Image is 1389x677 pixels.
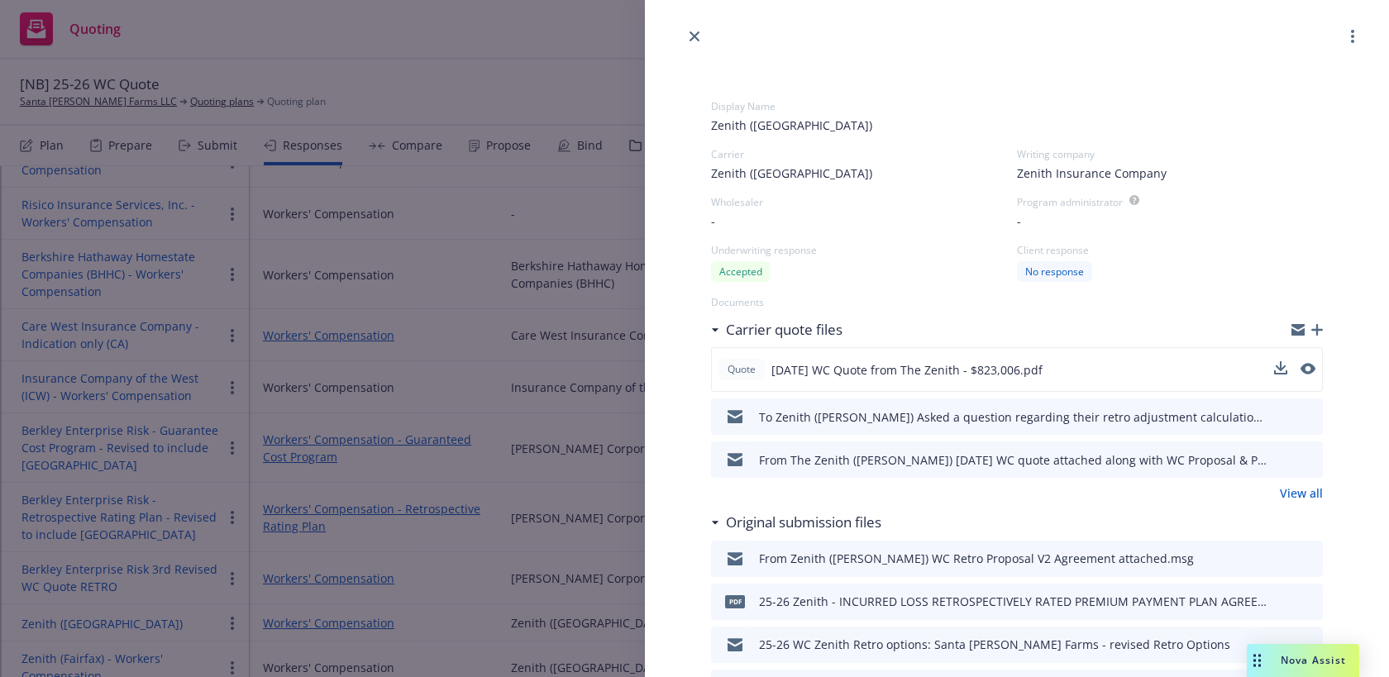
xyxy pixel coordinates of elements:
[711,512,881,533] div: Original submission files
[711,261,771,282] div: Accepted
[1275,407,1288,427] button: download file
[711,212,715,230] span: -
[1017,164,1167,182] span: Zenith Insurance Company
[1301,549,1316,569] button: preview file
[1017,195,1123,209] div: Program administrator
[1301,407,1316,427] button: preview file
[1301,450,1316,470] button: preview file
[1301,592,1316,612] button: preview file
[1280,484,1323,502] a: View all
[1274,361,1287,374] button: download file
[1301,635,1316,655] button: preview file
[759,408,1268,426] div: To Zenith ([PERSON_NAME]) Asked a question regarding their retro adjustment calculations. .msg
[1301,363,1315,374] button: preview file
[711,164,872,182] span: Zenith ([GEOGRAPHIC_DATA])
[726,512,881,533] h3: Original submission files
[1247,644,1267,677] div: Drag to move
[711,117,1323,134] span: Zenith ([GEOGRAPHIC_DATA])
[711,243,1017,257] div: Underwriting response
[1017,243,1323,257] div: Client response
[759,550,1194,567] div: From Zenith ([PERSON_NAME]) WC Retro Proposal V2 Agreement attached.msg
[1275,592,1288,612] button: download file
[759,593,1268,610] div: 25-26 Zenith - INCURRED LOSS RETROSPECTIVELY RATED PREMIUM PAYMENT PLAN AGREEMENT AND LETTER OF E...
[711,99,1323,113] div: Display Name
[725,362,758,377] span: Quote
[711,319,842,341] div: Carrier quote files
[1247,644,1359,677] button: Nova Assist
[771,361,1043,379] span: [DATE] WC Quote from The Zenith - $823,006.pdf
[1017,147,1323,161] div: Writing company
[1281,653,1346,667] span: Nova Assist
[759,451,1268,469] div: From The Zenith ([PERSON_NAME]) [DATE] WC quote attached along with WC Proposal & Product Summary...
[711,147,1017,161] div: Carrier
[759,636,1230,653] div: 25-26 WC Zenith Retro options: Santa [PERSON_NAME] Farms - revised Retro Options
[1017,212,1021,230] span: -
[1275,549,1288,569] button: download file
[1274,360,1287,379] button: download file
[1301,360,1315,379] button: preview file
[1017,261,1092,282] div: No response
[726,319,842,341] h3: Carrier quote files
[1275,450,1288,470] button: download file
[711,195,1017,209] div: Wholesaler
[1275,635,1288,655] button: download file
[711,295,1323,309] div: Documents
[725,595,745,608] span: pdf
[685,26,704,46] a: close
